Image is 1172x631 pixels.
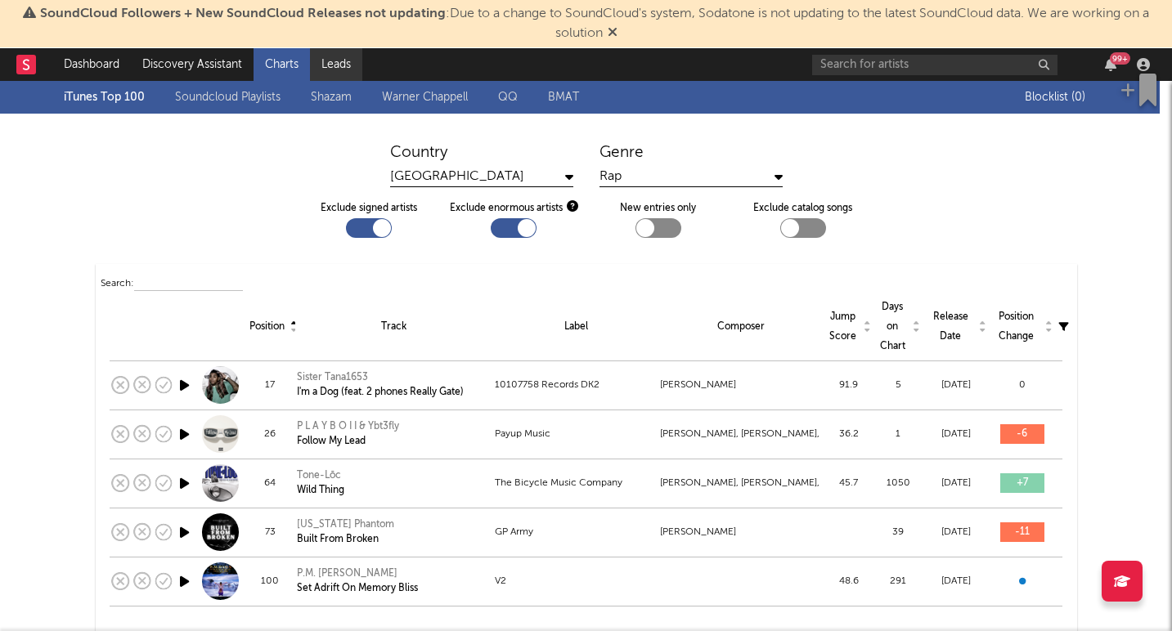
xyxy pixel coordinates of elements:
[1105,58,1116,71] button: 99+
[247,375,294,395] div: 17
[548,87,579,107] a: BMAT
[299,317,489,337] div: Track
[993,307,1051,347] div: Position Change
[620,199,696,218] label: New entries only
[875,522,922,542] div: 39
[828,307,869,347] div: Jump Score
[923,409,989,459] td: [DATE]
[390,167,573,187] div: [GEOGRAPHIC_DATA]
[247,424,294,444] div: 26
[175,87,281,107] a: Soundcloud Playlists
[495,424,657,444] div: Payup Music
[297,370,464,385] div: Sister Tana1653
[450,199,578,218] div: Exclude enormous artists
[989,360,1055,409] td: 0
[310,48,362,81] a: Leads
[660,522,822,542] div: [PERSON_NAME]
[247,473,294,493] div: 64
[1025,92,1096,103] span: Blocklist
[495,375,657,395] div: 10107758 Records DK2
[1000,522,1044,542] div: - 11
[297,517,394,532] div: [US_STATE] Phantom
[297,468,344,483] div: Tone-Lōc
[297,566,418,596] a: P.M. [PERSON_NAME]Set Adrift On Memory Bliss
[875,473,922,493] div: 1050
[297,566,418,581] div: P.M. [PERSON_NAME]
[1071,87,1096,107] span: ( 0 )
[249,317,291,337] div: Position
[812,55,1057,75] input: Search for artists
[297,434,399,449] div: Follow My Lead
[101,279,134,289] span: Search:
[1000,473,1044,493] div: + 7
[824,360,873,409] td: 91.9
[390,143,573,163] div: Country
[923,557,989,606] td: [DATE]
[297,385,464,400] div: I'm a Dog (feat. 2 phones Really Gate)
[297,532,394,547] div: Built From Broken
[753,199,852,218] label: Exclude catalog songs
[497,317,654,337] div: Label
[247,571,294,591] div: 100
[923,459,989,508] td: [DATE]
[875,375,922,395] div: 5
[131,48,254,81] a: Discovery Assistant
[311,87,352,107] a: Shazam
[660,375,822,395] div: [PERSON_NAME]
[247,522,294,542] div: 73
[495,473,657,493] div: The Bicycle Music Company
[297,483,344,498] div: Wild Thing
[297,468,344,498] a: Tone-LōcWild Thing
[1110,52,1130,65] div: 99 +
[382,87,468,107] a: Warner Chappell
[660,424,822,444] div: [PERSON_NAME], [PERSON_NAME], [PERSON_NAME]
[321,199,417,218] label: Exclude signed artists
[923,508,989,557] td: [DATE]
[824,459,873,508] td: 45.7
[923,360,989,409] td: [DATE]
[297,581,418,596] div: Set Adrift On Memory Bliss
[40,7,446,20] span: SoundCloud Followers + New SoundCloud Releases not updating
[40,7,1149,40] span: : Due to a change to SoundCloud's system, Sodatone is not updating to the latest SoundCloud data....
[875,424,922,444] div: 1
[495,571,657,591] div: V2
[297,370,464,400] a: Sister Tana1653I'm a Dog (feat. 2 phones Really Gate)
[567,200,578,212] button: Exclude enormous artists
[599,167,783,187] div: Rap
[297,419,399,449] a: P L A Y B O I I & Ybt3flyFollow My Lead
[52,48,131,81] a: Dashboard
[498,87,518,107] a: QQ
[599,143,783,163] div: Genre
[297,517,394,547] a: [US_STATE] PhantomBuilt From Broken
[495,522,657,542] div: GP Army
[1000,424,1044,444] div: - 6
[927,307,985,347] div: Release Date
[878,298,919,356] div: Days on Chart
[297,419,399,434] div: P L A Y B O I I & Ybt3fly
[824,557,873,606] td: 48.6
[824,409,873,459] td: 36.2
[254,48,310,81] a: Charts
[662,317,820,337] div: Composer
[660,473,822,493] div: [PERSON_NAME], [PERSON_NAME], [PERSON_NAME]
[875,571,922,591] div: 291
[608,27,617,40] span: Dismiss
